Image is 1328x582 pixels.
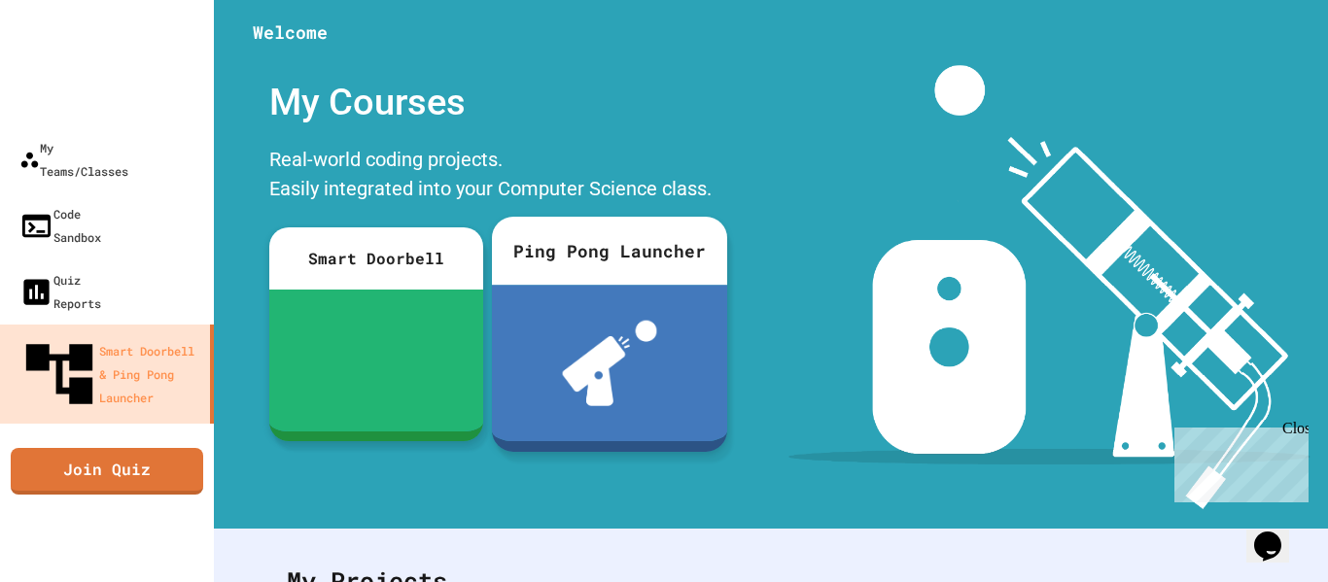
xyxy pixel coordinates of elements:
[260,65,726,140] div: My Courses
[562,321,657,406] img: ppl-with-ball.png
[8,8,134,123] div: Chat with us now!Close
[269,227,483,290] div: Smart Doorbell
[1167,420,1309,502] iframe: chat widget
[19,202,101,249] div: Code Sandbox
[260,140,726,213] div: Real-world coding projects. Easily integrated into your Computer Science class.
[1246,504,1309,563] iframe: chat widget
[19,136,128,183] div: My Teams/Classes
[19,334,202,414] div: Smart Doorbell & Ping Pong Launcher
[348,322,403,399] img: sdb-white.svg
[19,19,194,70] img: logo-orange.svg
[19,268,101,315] div: Quiz Reports
[11,448,203,495] a: Join Quiz
[492,217,727,285] div: Ping Pong Launcher
[788,65,1310,509] img: banner-image-my-projects.png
